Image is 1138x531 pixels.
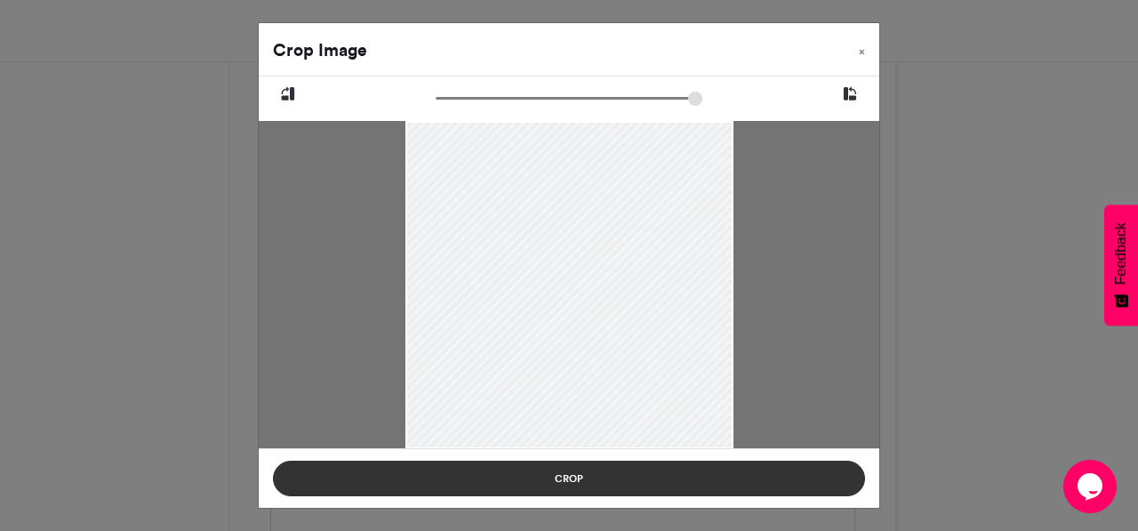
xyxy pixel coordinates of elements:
button: Crop [273,461,865,496]
span: × [859,46,865,57]
h4: Crop Image [273,37,367,63]
span: Feedback [1113,222,1129,285]
button: Feedback - Show survey [1104,205,1138,326]
iframe: chat widget [1063,460,1120,513]
button: Close [845,23,879,73]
